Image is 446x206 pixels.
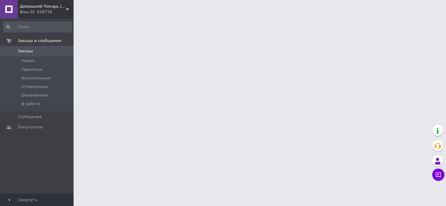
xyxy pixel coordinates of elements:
[20,9,74,15] div: Ваш ID: 428718
[21,93,48,98] span: Оплаченные
[21,58,35,63] span: Новые
[3,21,72,32] input: Поиск
[20,4,66,9] span: Домашний Пекарь | Магазин для кондитеров
[21,75,51,81] span: Выполненные
[18,124,43,130] span: Покупатели
[18,38,61,44] span: Заказы и сообщения
[18,114,42,120] span: Сообщения
[21,101,40,107] span: В работе
[432,169,444,181] button: Чат с покупателем
[18,48,33,54] span: Заказы
[21,84,48,90] span: Отмененные
[21,67,43,72] span: Принятые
